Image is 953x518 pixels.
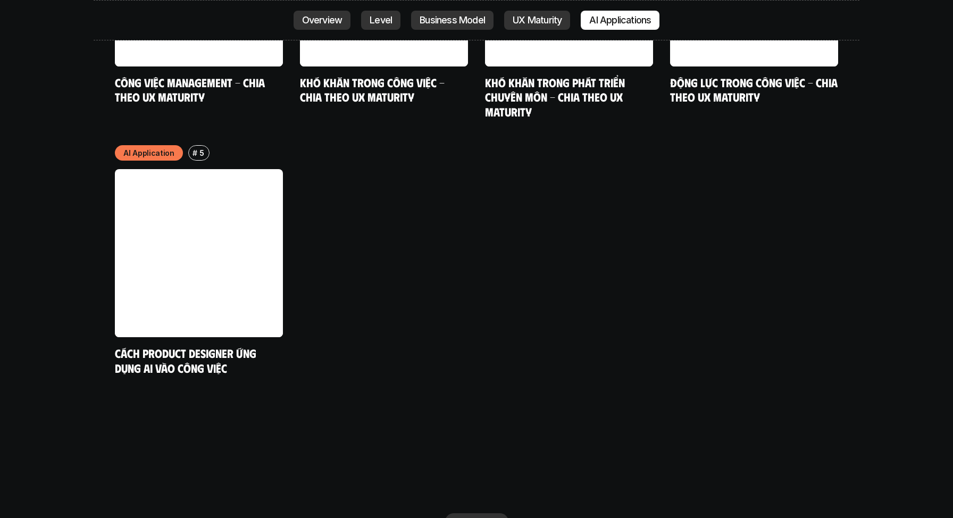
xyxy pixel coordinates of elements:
[193,149,197,157] h6: #
[115,346,259,375] a: Cách Product Designer ứng dụng AI vào công việc
[300,75,447,104] a: Khó khăn trong công việc - Chia theo UX Maturity
[485,75,628,119] a: Khó khăn trong phát triển chuyên môn - Chia theo UX Maturity
[123,147,174,158] p: AI Application
[199,147,204,158] p: 5
[115,75,267,104] a: Công việc Management - Chia theo UX maturity
[670,75,840,104] a: Động lực trong công việc - Chia theo UX Maturity
[294,11,351,30] a: Overview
